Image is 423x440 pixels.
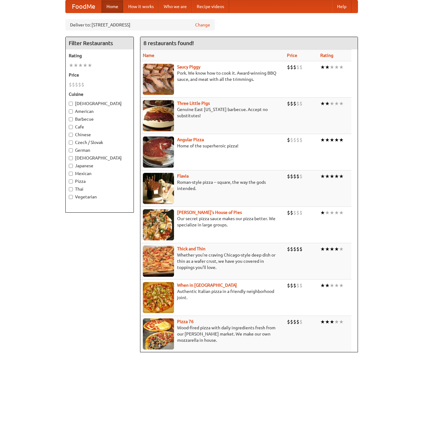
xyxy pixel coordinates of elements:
[143,282,174,313] img: wheninrome.jpg
[287,137,290,143] li: $
[69,91,130,97] h5: Cuisine
[73,62,78,69] li: ★
[143,100,174,131] img: littlepigs.jpg
[177,101,210,106] a: Three Little Pigs
[334,64,339,71] li: ★
[293,173,296,180] li: $
[296,318,299,325] li: $
[143,325,282,343] p: Wood-fired pizza with daily ingredients fresh from our [PERSON_NAME] market. We make our own mozz...
[330,209,334,216] li: ★
[123,0,159,13] a: How it works
[334,318,339,325] li: ★
[293,282,296,289] li: $
[330,64,334,71] li: ★
[296,246,299,252] li: $
[330,100,334,107] li: ★
[101,0,123,13] a: Home
[299,246,303,252] li: $
[290,64,293,71] li: $
[334,137,339,143] li: ★
[69,187,73,191] input: Thai
[69,147,130,153] label: German
[177,174,189,178] a: Flavia
[293,100,296,107] li: $
[330,318,334,325] li: ★
[69,179,73,183] input: Pizza
[325,209,330,216] li: ★
[159,0,192,13] a: Who we are
[296,64,299,71] li: $
[334,282,339,289] li: ★
[325,64,330,71] li: ★
[293,246,296,252] li: $
[325,137,330,143] li: ★
[69,156,73,160] input: [DEMOGRAPHIC_DATA]
[69,178,130,184] label: Pizza
[334,173,339,180] li: ★
[69,172,73,176] input: Mexican
[177,64,200,69] a: Saucy Piggy
[143,252,282,271] p: Whether you're craving Chicago-style deep dish or thin as a wafer crust, we have you covered in t...
[69,109,73,113] input: American
[69,132,130,138] label: Chinese
[177,319,194,324] b: Pizza 76
[330,137,334,143] li: ★
[143,288,282,301] p: Authentic Italian pizza in a friendly neighborhood joint.
[293,318,296,325] li: $
[177,210,242,215] b: [PERSON_NAME]'s House of Pies
[65,19,215,30] div: Deliver to: [STREET_ADDRESS]
[296,100,299,107] li: $
[320,173,325,180] li: ★
[69,133,73,137] input: Chinese
[287,173,290,180] li: $
[69,155,130,161] label: [DEMOGRAPHIC_DATA]
[299,100,303,107] li: $
[143,143,282,149] p: Home of the superheroic pizza!
[320,318,325,325] li: ★
[330,282,334,289] li: ★
[287,53,297,58] a: Price
[325,246,330,252] li: ★
[290,100,293,107] li: $
[69,102,73,106] input: [DEMOGRAPHIC_DATA]
[339,209,344,216] li: ★
[83,62,87,69] li: ★
[330,173,334,180] li: ★
[293,64,296,71] li: $
[296,137,299,143] li: $
[299,282,303,289] li: $
[143,173,174,204] img: flavia.jpg
[299,209,303,216] li: $
[320,209,325,216] li: ★
[320,100,325,107] li: ★
[320,53,333,58] a: Rating
[69,124,130,130] label: Cafe
[293,137,296,143] li: $
[143,53,154,58] a: Name
[320,282,325,289] li: ★
[177,137,204,142] a: Angular Pizza
[325,173,330,180] li: ★
[293,209,296,216] li: $
[195,22,210,28] a: Change
[69,195,73,199] input: Vegetarian
[320,246,325,252] li: ★
[299,137,303,143] li: $
[290,318,293,325] li: $
[177,246,205,251] a: Thick and Thin
[69,108,130,114] label: American
[296,209,299,216] li: $
[69,81,72,88] li: $
[290,209,293,216] li: $
[339,173,344,180] li: ★
[69,163,130,169] label: Japanese
[143,246,174,277] img: thick.jpg
[334,209,339,216] li: ★
[339,246,344,252] li: ★
[339,100,344,107] li: ★
[75,81,78,88] li: $
[320,137,325,143] li: ★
